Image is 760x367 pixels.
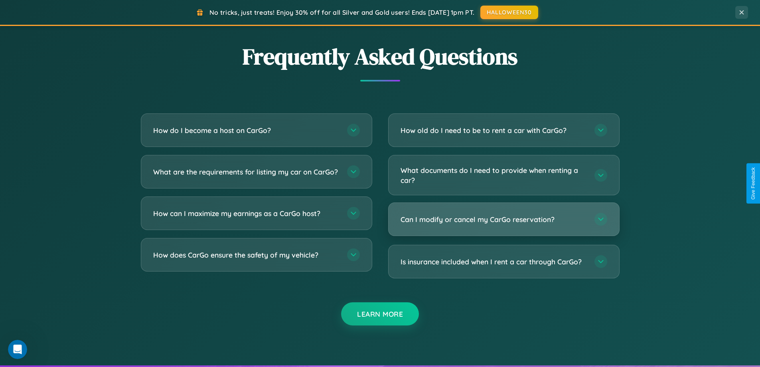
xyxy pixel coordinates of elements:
[480,6,538,19] button: HALLOWEEN30
[153,167,339,177] h3: What are the requirements for listing my car on CarGo?
[750,167,756,200] div: Give Feedback
[8,340,27,359] iframe: Intercom live chat
[341,302,419,325] button: Learn More
[401,257,586,267] h3: Is insurance included when I rent a car through CarGo?
[401,214,586,224] h3: Can I modify or cancel my CarGo reservation?
[401,125,586,135] h3: How old do I need to be to rent a car with CarGo?
[401,165,586,185] h3: What documents do I need to provide when renting a car?
[153,250,339,260] h3: How does CarGo ensure the safety of my vehicle?
[153,125,339,135] h3: How do I become a host on CarGo?
[141,41,620,72] h2: Frequently Asked Questions
[153,208,339,218] h3: How can I maximize my earnings as a CarGo host?
[209,8,474,16] span: No tricks, just treats! Enjoy 30% off for all Silver and Gold users! Ends [DATE] 1pm PT.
